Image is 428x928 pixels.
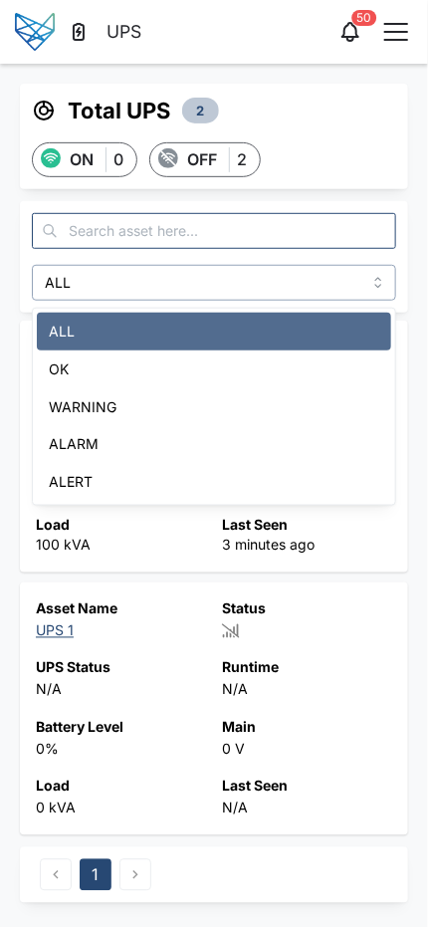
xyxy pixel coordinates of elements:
[222,535,392,557] div: 3 minutes ago
[36,622,74,639] a: UPS 1
[36,739,206,761] div: 0%
[15,13,55,50] img: Mobile Logo
[36,776,206,798] div: Load
[107,18,141,45] div: UPS
[70,147,95,172] div: ON
[196,99,204,122] span: 2
[32,213,396,249] input: Search asset here...
[37,313,391,350] div: ALL
[36,598,206,620] div: Asset Name
[68,96,170,126] h3: Total UPS
[222,798,392,819] div: N/A
[36,679,206,701] div: N/A
[222,717,392,739] div: Main
[352,10,377,26] div: 50
[36,657,206,679] div: UPS Status
[32,265,396,301] input: Filter by status
[36,535,206,557] div: 100 kVA
[222,679,392,701] div: N/A
[222,598,392,620] div: Status
[222,776,392,798] div: Last Seen
[37,463,391,501] div: ALERT
[114,147,124,172] div: 0
[187,147,218,172] div: OFF
[238,147,248,172] div: 2
[36,798,206,819] div: 0 kVA
[80,859,111,891] button: 1
[36,514,206,536] div: Load
[222,514,392,536] div: Last Seen
[37,350,391,388] div: OK
[222,657,392,679] div: Runtime
[36,717,206,739] div: Battery Level
[37,388,391,426] div: WARNING
[37,425,391,463] div: ALARM
[222,739,392,761] div: 0 V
